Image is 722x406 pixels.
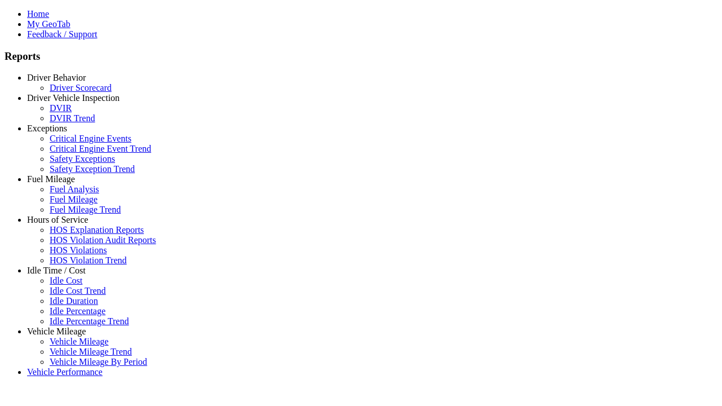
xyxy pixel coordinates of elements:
a: Critical Engine Events [50,134,131,143]
a: Vehicle Mileage By Period [50,357,147,367]
a: Fuel Mileage Trend [50,205,121,214]
a: DVIR Trend [50,113,95,123]
a: Driver Behavior [27,73,86,82]
a: Exceptions [27,123,67,133]
a: Fuel Mileage [50,195,98,204]
a: Critical Engine Event Trend [50,144,151,153]
a: Idle Percentage Trend [50,316,129,326]
a: Idle Time / Cost [27,266,86,275]
a: Driver Scorecard [50,83,112,92]
a: Idle Percentage [50,306,105,316]
a: Idle Cost Trend [50,286,106,295]
a: HOS Explanation Reports [50,225,144,235]
a: HOS Violations [50,245,107,255]
a: Vehicle Mileage Trend [50,347,132,356]
a: Vehicle Mileage [50,337,108,346]
a: Driver Vehicle Inspection [27,93,120,103]
a: Safety Exceptions [50,154,115,164]
a: Idle Duration [50,296,98,306]
a: DVIR [50,103,72,113]
a: Vehicle Mileage [27,326,86,336]
h3: Reports [5,50,717,63]
a: Hours of Service [27,215,88,224]
a: Vehicle Performance [27,367,103,377]
a: Idle Cost [50,276,82,285]
a: Safety Exception Trend [50,164,135,174]
a: HOS Violation Trend [50,255,127,265]
a: Fuel Mileage [27,174,75,184]
a: Home [27,9,49,19]
a: My GeoTab [27,19,71,29]
a: HOS Violation Audit Reports [50,235,156,245]
a: Feedback / Support [27,29,97,39]
a: Fuel Analysis [50,184,99,194]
